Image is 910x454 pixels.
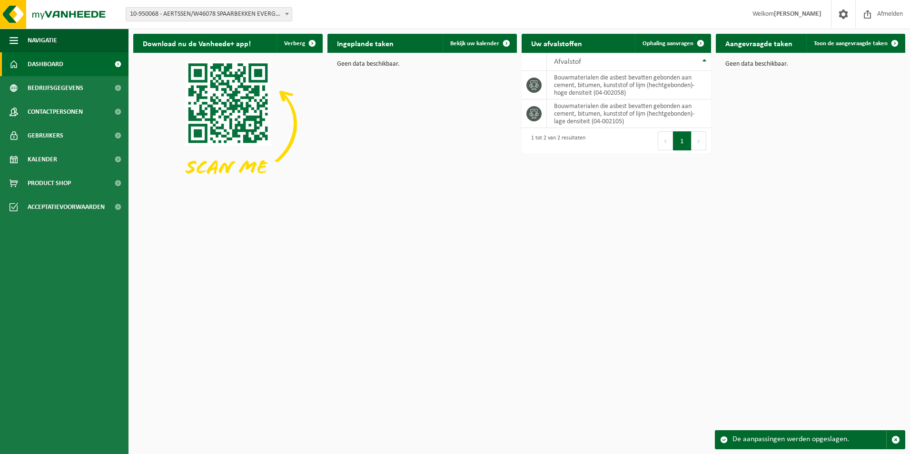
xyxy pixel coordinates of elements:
td: bouwmaterialen die asbest bevatten gebonden aan cement, bitumen, kunststof of lijm (hechtgebonden... [547,99,711,128]
span: Bedrijfsgegevens [28,76,83,100]
a: Toon de aangevraagde taken [806,34,904,53]
span: Toon de aangevraagde taken [814,40,888,47]
div: De aanpassingen werden opgeslagen. [732,431,886,449]
span: Kalender [28,148,57,171]
button: Next [692,131,706,150]
a: Bekijk uw kalender [443,34,516,53]
span: Afvalstof [554,58,581,66]
img: Download de VHEPlus App [133,53,323,195]
h2: Ingeplande taken [327,34,403,52]
h2: Download nu de Vanheede+ app! [133,34,260,52]
span: Dashboard [28,52,63,76]
p: Geen data beschikbaar. [725,61,896,68]
div: 1 tot 2 van 2 resultaten [526,130,585,151]
td: bouwmaterialen die asbest bevatten gebonden aan cement, bitumen, kunststof of lijm (hechtgebonden... [547,71,711,99]
span: Gebruikers [28,124,63,148]
span: Navigatie [28,29,57,52]
strong: [PERSON_NAME] [774,10,821,18]
span: 10-950068 - AERTSSEN/W46078 SPAARBEKKEN EVERGEM - EVERGEM [126,8,292,21]
a: Ophaling aanvragen [635,34,710,53]
h2: Uw afvalstoffen [522,34,592,52]
button: 1 [673,131,692,150]
span: Bekijk uw kalender [450,40,499,47]
span: 10-950068 - AERTSSEN/W46078 SPAARBEKKEN EVERGEM - EVERGEM [126,7,292,21]
span: Ophaling aanvragen [643,40,693,47]
span: Contactpersonen [28,100,83,124]
span: Product Shop [28,171,71,195]
button: Previous [658,131,673,150]
span: Acceptatievoorwaarden [28,195,105,219]
span: Verberg [284,40,305,47]
button: Verberg [277,34,322,53]
h2: Aangevraagde taken [716,34,802,52]
p: Geen data beschikbaar. [337,61,507,68]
